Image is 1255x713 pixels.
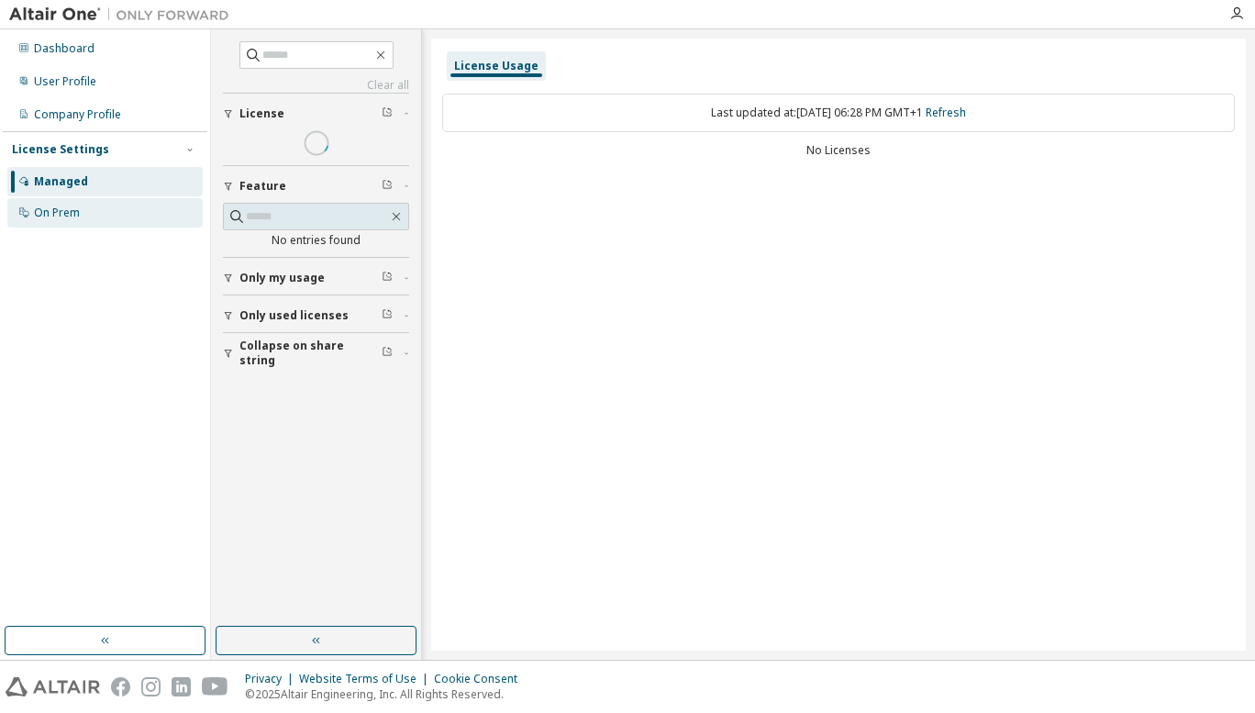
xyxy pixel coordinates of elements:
[12,142,109,157] div: License Settings
[6,677,100,696] img: altair_logo.svg
[245,686,528,702] p: © 2025 Altair Engineering, Inc. All Rights Reserved.
[245,672,299,686] div: Privacy
[202,677,228,696] img: youtube.svg
[141,677,161,696] img: instagram.svg
[442,143,1235,158] div: No Licenses
[382,308,393,323] span: Clear filter
[299,672,434,686] div: Website Terms of Use
[382,271,393,285] span: Clear filter
[239,179,286,194] span: Feature
[239,308,349,323] span: Only used licenses
[382,106,393,121] span: Clear filter
[34,107,121,122] div: Company Profile
[223,166,409,206] button: Feature
[34,41,94,56] div: Dashboard
[239,106,284,121] span: License
[111,677,130,696] img: facebook.svg
[223,78,409,93] a: Clear all
[172,677,191,696] img: linkedin.svg
[223,333,409,373] button: Collapse on share string
[34,206,80,220] div: On Prem
[454,59,539,73] div: License Usage
[434,672,528,686] div: Cookie Consent
[223,295,409,336] button: Only used licenses
[382,179,393,194] span: Clear filter
[926,105,966,120] a: Refresh
[223,94,409,134] button: License
[382,346,393,361] span: Clear filter
[34,74,96,89] div: User Profile
[239,271,325,285] span: Only my usage
[223,233,409,248] div: No entries found
[239,339,382,368] span: Collapse on share string
[223,258,409,298] button: Only my usage
[442,94,1235,132] div: Last updated at: [DATE] 06:28 PM GMT+1
[9,6,239,24] img: Altair One
[34,174,88,189] div: Managed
